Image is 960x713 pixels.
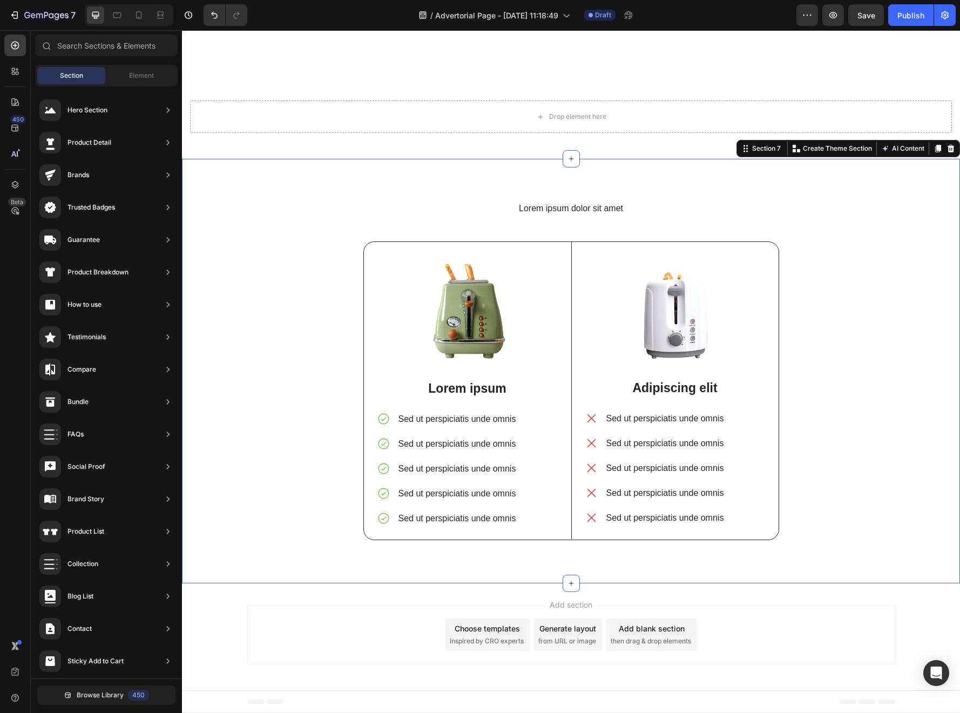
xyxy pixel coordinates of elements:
[363,569,415,580] span: Add section
[923,660,949,686] div: Open Intercom Messenger
[67,267,129,278] div: Product Breakdown
[129,71,154,80] span: Element
[357,593,414,604] div: Generate layout
[430,10,433,21] span: /
[888,4,934,26] button: Publish
[67,202,115,213] div: Trusted Badges
[67,299,102,310] div: How to use
[37,685,175,705] button: Browse Library450
[217,457,334,470] p: Sed ut perspiciatis unde omnis
[437,593,503,604] div: Add blank section
[67,623,92,634] div: Contact
[204,4,247,26] div: Undo/Redo
[182,30,960,713] iframe: Design area
[128,690,149,701] div: 450
[67,429,84,440] div: FAQs
[621,113,690,123] p: Create Theme Section
[424,481,542,494] p: Sed ut perspiciatis unde omnis
[35,35,178,56] input: Search Sections & Elements
[67,526,104,537] div: Product List
[67,234,100,245] div: Guarantee
[217,407,334,420] p: Sed ut perspiciatis unde omnis
[196,351,375,367] p: Lorem ipsum
[4,4,80,26] button: 7
[8,198,26,206] div: Beta
[67,137,111,148] div: Product Detail
[67,559,98,569] div: Collection
[273,593,338,604] div: Choose templates
[367,82,424,91] div: Drop element here
[217,432,334,445] p: Sed ut perspiciatis unde omnis
[404,350,583,366] p: Adipiscing elit
[424,456,542,469] p: Sed ut perspiciatis unde omnis
[424,382,542,395] p: Sed ut perspiciatis unde omnis
[67,591,93,602] div: Blog List
[67,332,106,342] div: Testimonials
[697,112,745,125] button: AI Content
[217,382,334,395] p: Sed ut perspiciatis unde omnis
[217,482,334,495] p: Sed ut perspiciatis unde omnis
[857,11,875,20] span: Save
[356,606,414,616] span: from URL or image
[67,364,96,375] div: Compare
[77,690,124,700] span: Browse Library
[429,606,509,616] span: then drag & drop elements
[897,10,924,21] div: Publish
[67,461,105,472] div: Social Proof
[595,10,611,20] span: Draft
[435,10,558,21] span: Advertorial Page - [DATE] 11:18:49
[60,71,83,80] span: Section
[67,656,124,667] div: Sticky Add to Cart
[195,225,376,337] img: gempages_432750572815254551-2627099c-d922-4cfd-972b-0db8e7f6269f.png
[424,407,542,420] p: Sed ut perspiciatis unde omnis
[424,432,542,445] p: Sed ut perspiciatis unde omnis
[67,494,104,505] div: Brand Story
[10,115,26,124] div: 450
[67,105,107,116] div: Hero Section
[67,170,89,180] div: Brands
[181,172,597,185] h2: Lorem ipsum dolor sit amet
[71,9,76,22] p: 7
[568,113,601,123] div: Section 7
[403,225,584,336] img: gempages_432750572815254551-4c743092-cd02-4e06-862c-4899e12ddb74.png
[67,396,89,407] div: Bundle
[268,606,342,616] span: inspired by CRO experts
[848,4,884,26] button: Save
